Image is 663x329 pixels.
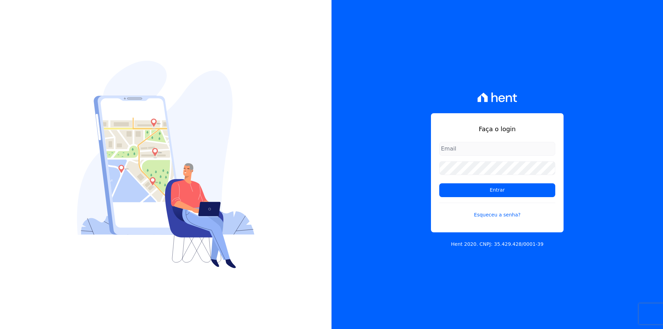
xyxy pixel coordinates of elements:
input: Entrar [439,183,555,197]
p: Hent 2020. CNPJ: 35.429.428/0001-39 [451,241,544,248]
input: Email [439,142,555,156]
h1: Faça o login [439,124,555,134]
img: Login [77,61,254,268]
a: Esqueceu a senha? [439,203,555,219]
